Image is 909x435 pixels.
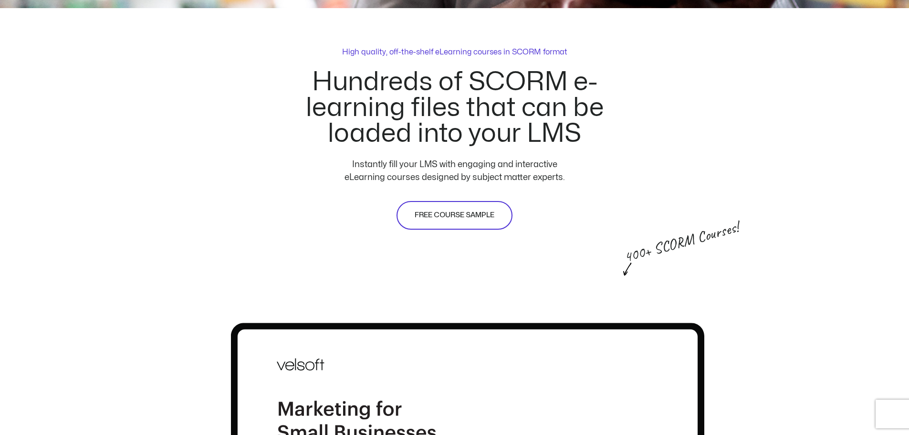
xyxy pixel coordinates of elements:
[623,229,705,265] p: 400+ SCORM Courses!
[333,158,577,184] p: Instantly fill your LMS with engaging and interactive eLearning courses designed by subject matte...
[342,46,567,58] p: High quality, off-the-shelf eLearning courses in SCORM format
[262,69,647,147] h2: Hundreds of SCORM e-learning files that can be loaded into your LMS
[397,201,512,230] a: FREE COURSE SAMPLE
[415,210,494,221] span: FREE COURSE SAMPLE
